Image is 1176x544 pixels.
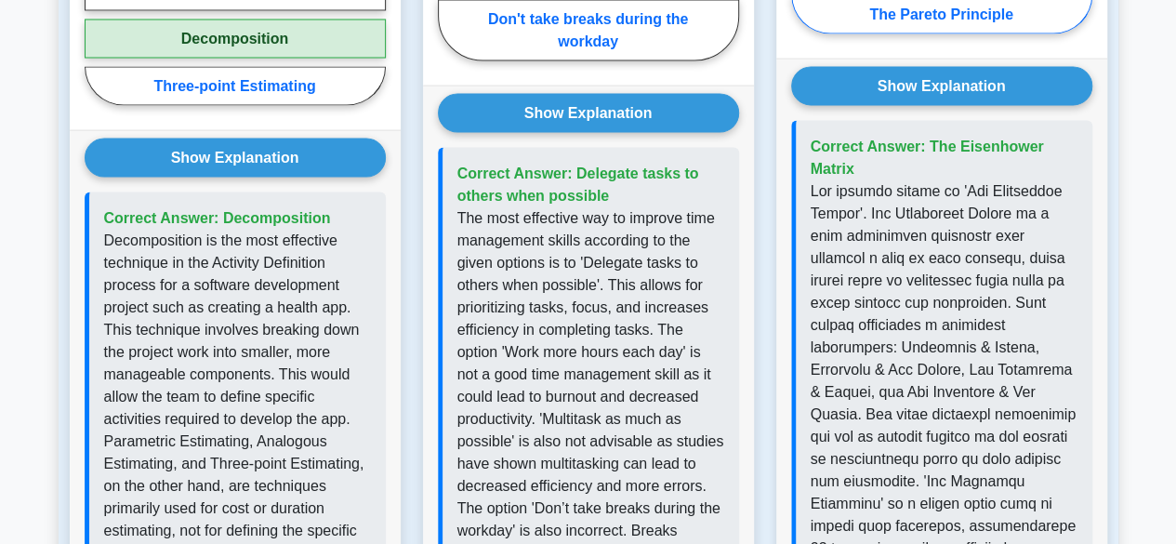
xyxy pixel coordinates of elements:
span: Correct Answer: The Eisenhower Matrix [811,138,1044,176]
button: Show Explanation [85,138,386,177]
button: Show Explanation [438,93,739,132]
button: Show Explanation [791,66,1092,105]
span: Correct Answer: Decomposition [104,209,331,225]
label: Decomposition [85,19,386,58]
span: Correct Answer: Delegate tasks to others when possible [457,165,699,203]
label: Three-point Estimating [85,66,386,105]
